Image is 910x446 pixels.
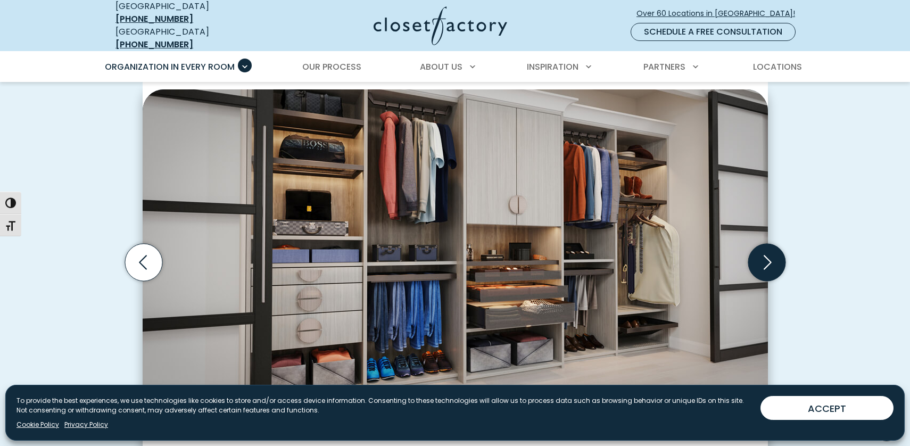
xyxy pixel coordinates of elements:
button: Next slide [744,239,790,285]
div: [GEOGRAPHIC_DATA] [115,26,270,51]
button: Previous slide [121,239,167,285]
a: Privacy Policy [64,420,108,430]
span: Inspiration [527,61,578,73]
a: [PHONE_NUMBER] [115,13,193,25]
span: Organization in Every Room [105,61,235,73]
span: About Us [420,61,462,73]
a: Cookie Policy [16,420,59,430]
img: Custom reach-in closet with pant hangers, custom cabinets and drawers [143,89,768,417]
nav: Primary Menu [97,52,813,82]
a: Schedule a Free Consultation [631,23,796,41]
span: Our Process [302,61,361,73]
p: To provide the best experiences, we use technologies like cookies to store and/or access device i... [16,396,752,415]
button: ACCEPT [760,396,894,420]
a: Over 60 Locations in [GEOGRAPHIC_DATA]! [636,4,804,23]
span: Over 60 Locations in [GEOGRAPHIC_DATA]! [636,8,804,19]
a: [PHONE_NUMBER] [115,38,193,51]
span: Locations [753,61,802,73]
img: Closet Factory Logo [374,6,507,45]
span: Partners [643,61,685,73]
